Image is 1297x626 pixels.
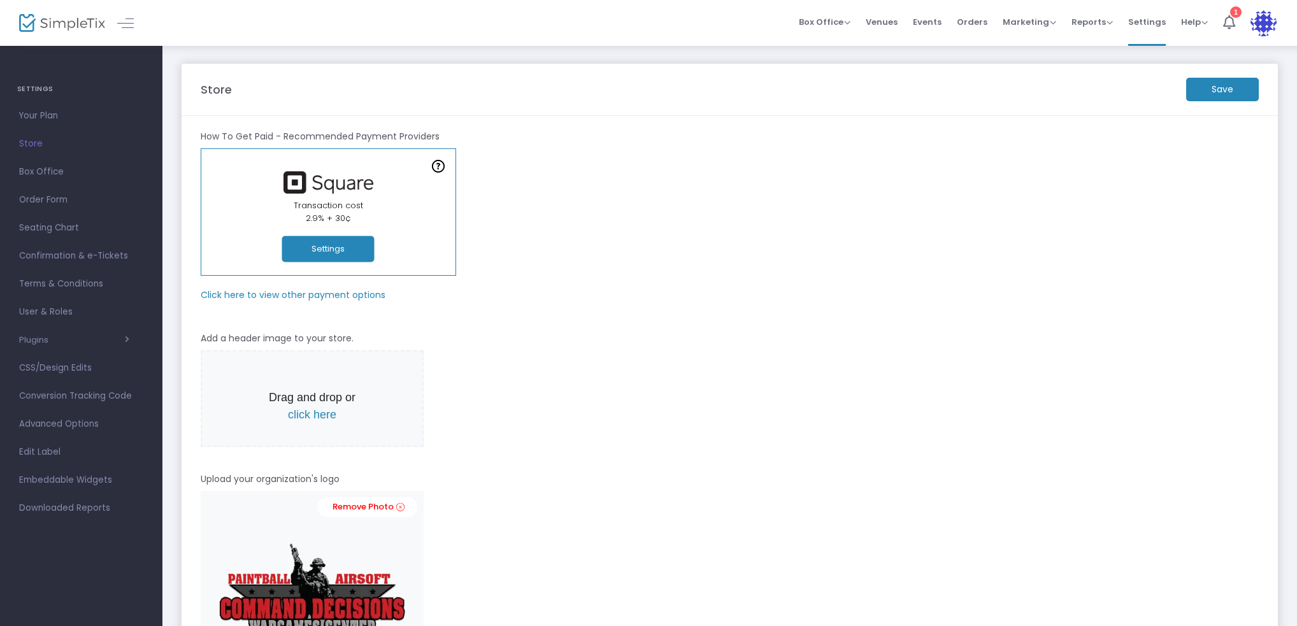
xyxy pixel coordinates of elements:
m-panel-subtitle: How To Get Paid - Recommended Payment Providers [201,130,440,143]
img: square.png [277,171,379,194]
m-panel-title: Store [201,81,232,98]
span: Conversion Tracking Code [19,388,143,404]
span: Events [913,6,942,38]
span: Settings [1128,6,1166,38]
span: Reports [1071,16,1113,28]
img: question-mark [432,160,445,173]
span: Store [19,136,143,152]
span: Seating Chart [19,220,143,236]
span: Order Form [19,192,143,208]
span: Box Office [799,16,850,28]
span: Venues [866,6,898,38]
span: CSS/Design Edits [19,360,143,376]
m-button: Save [1186,78,1259,101]
span: Box Office [19,164,143,180]
span: Transaction cost [294,199,363,211]
div: 1 [1230,6,1242,18]
span: Edit Label [19,444,143,460]
span: Confirmation & e-Tickets [19,248,143,264]
span: Embeddable Widgets [19,472,143,488]
h4: SETTINGS [17,76,145,102]
span: 2.9% + 30¢ [306,212,351,224]
a: Remove Photo [317,497,417,517]
p: Drag and drop or [259,389,365,423]
m-panel-subtitle: Click here to view other payment options [201,288,385,302]
span: click here [288,408,336,421]
button: Settings [282,236,375,262]
span: Help [1181,16,1208,28]
span: Advanced Options [19,416,143,432]
span: Downloaded Reports [19,500,143,516]
span: User & Roles [19,304,143,320]
span: Terms & Conditions [19,276,143,292]
button: Plugins [19,335,129,345]
span: Marketing [1003,16,1056,28]
span: Your Plan [19,108,143,124]
span: Orders [957,6,987,38]
m-panel-subtitle: Add a header image to your store. [201,332,354,345]
m-panel-subtitle: Upload your organization's logo [201,473,340,486]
